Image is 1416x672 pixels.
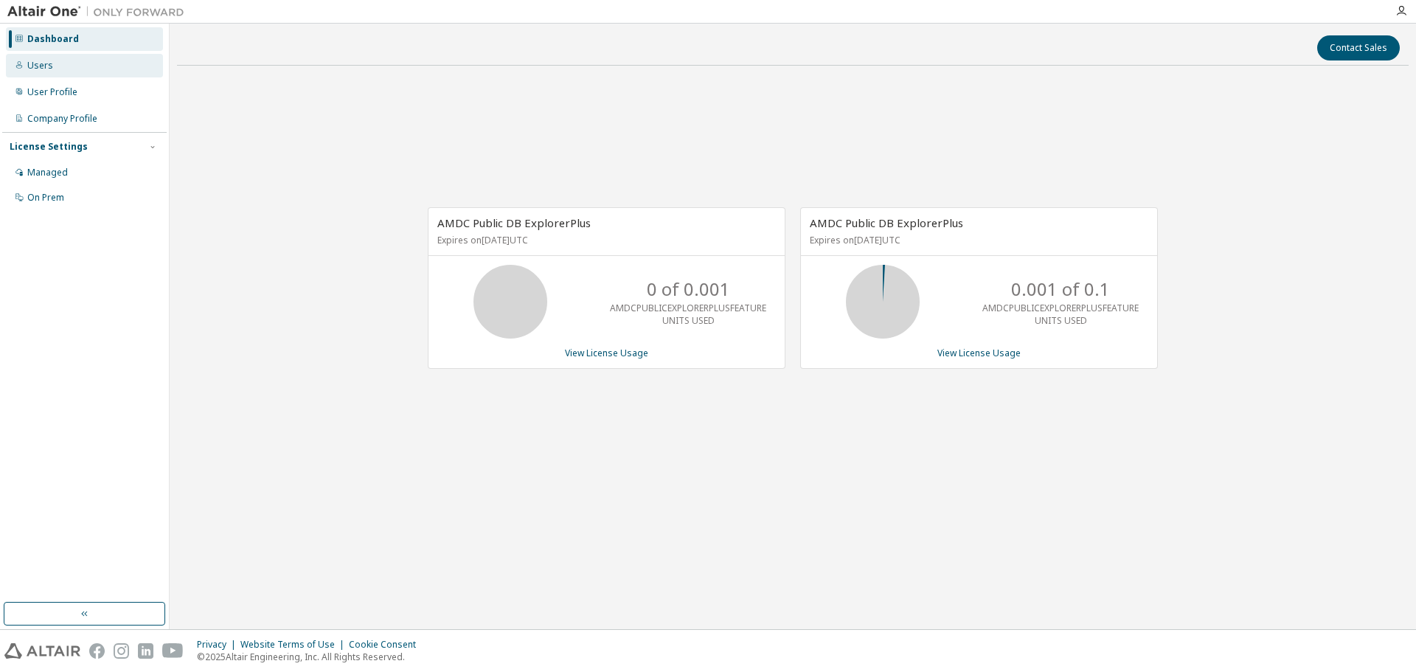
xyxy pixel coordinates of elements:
div: User Profile [27,86,77,98]
p: Expires on [DATE] UTC [437,234,772,246]
div: Privacy [197,639,240,651]
div: Managed [27,167,68,179]
a: View License Usage [937,347,1021,359]
button: Contact Sales [1317,35,1400,60]
span: AMDC Public DB ExplorerPlus [810,215,963,230]
img: instagram.svg [114,643,129,659]
img: linkedin.svg [138,643,153,659]
div: Users [27,60,53,72]
span: AMDC Public DB ExplorerPlus [437,215,591,230]
a: View License Usage [565,347,648,359]
img: youtube.svg [162,643,184,659]
p: 0.001 of 0.1 [1011,277,1110,302]
div: Company Profile [27,113,97,125]
p: AMDCPUBLICEXPLORERPLUSFEATURE UNITS USED [982,302,1139,327]
div: License Settings [10,141,88,153]
img: facebook.svg [89,643,105,659]
div: Website Terms of Use [240,639,349,651]
p: Expires on [DATE] UTC [810,234,1145,246]
div: Cookie Consent [349,639,425,651]
p: 0 of 0.001 [647,277,730,302]
div: Dashboard [27,33,79,45]
img: Altair One [7,4,192,19]
p: © 2025 Altair Engineering, Inc. All Rights Reserved. [197,651,425,663]
img: altair_logo.svg [4,643,80,659]
div: On Prem [27,192,64,204]
p: AMDCPUBLICEXPLORERPLUSFEATURE UNITS USED [610,302,766,327]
